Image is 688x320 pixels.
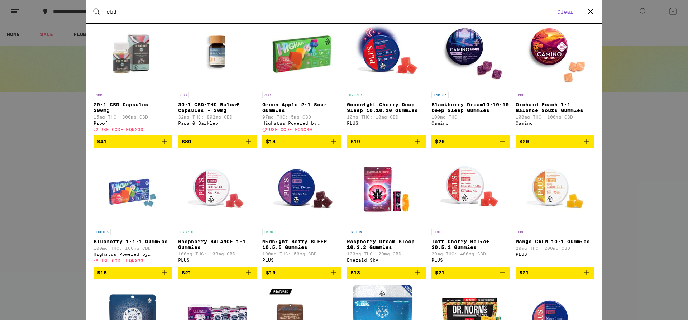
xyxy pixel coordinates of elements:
button: Add to bag [516,267,594,279]
a: Open page for Raspberry BALANCE 1:1 Gummies from PLUS [178,153,257,267]
p: INDICA [431,92,449,98]
button: Add to bag [262,267,341,279]
p: Raspberry Dream Sleep 10:2:2 Gummies [347,239,426,250]
div: PLUS [347,121,426,125]
p: CBD [262,92,273,98]
button: Add to bag [94,135,172,148]
button: Add to bag [94,267,172,279]
div: Camino [431,121,510,125]
p: 15mg THC: 300mg CBD [94,115,172,119]
span: Hi. Need any help? [4,5,52,11]
p: CBD [431,229,442,235]
span: USE CODE EQNX30 [100,127,143,132]
img: Emerald Sky - Raspberry Dream Sleep 10:2:2 Gummies [350,153,422,225]
p: 100mg THC: 50mg CBD [262,252,341,256]
div: Emerald Sky [347,258,426,262]
span: USE CODE EQNX30 [269,127,312,132]
p: Green Apple 2:1 Sour Gummies [262,102,341,113]
p: 100mg THC: 100mg CBD [516,115,594,119]
img: PLUS - Raspberry BALANCE 1:1 Gummies [181,153,253,225]
img: Highatus Powered by Cannabiotix - Blueberry 1:1:1 Gummies [97,153,169,225]
p: 32mg THC: 892mg CBD [178,115,257,119]
p: CBD [178,92,189,98]
p: CBD [516,229,526,235]
p: HYBRID [347,92,364,98]
p: 20mg THC: 200mg CBD [516,246,594,250]
div: PLUS [431,258,510,262]
span: USE CODE EQNX30 [100,258,143,263]
a: Open page for Blackberry Dream10:10:10 Deep Sleep Gummies from Camino [431,16,510,135]
button: Add to bag [262,135,341,148]
button: Add to bag [178,267,257,279]
button: Clear [555,9,575,15]
p: Mango CALM 10:1 Gummies [516,239,594,244]
p: 10mg THC: 10mg CBD [347,115,426,119]
p: CBD [516,92,526,98]
div: Highatus Powered by Cannabiotix [94,252,172,257]
img: PLUS - Midnight Berry SLEEP 10:5:5 Gummies [266,153,338,225]
p: 100mg THC: 100mg CBD [94,246,172,250]
img: Highatus Powered by Cannabiotix - Green Apple 2:1 Sour Gummies [266,16,338,88]
button: Add to bag [516,135,594,148]
span: $13 [350,270,360,276]
button: Add to bag [347,135,426,148]
p: Orchard Peach 1:1 Balance Sours Gummies [516,102,594,113]
p: INDICA [94,229,111,235]
span: $18 [266,139,276,144]
p: 30:1 CBD:THC Releaf Capsules - 30mg [178,102,257,113]
a: Open page for Raspberry Dream Sleep 10:2:2 Gummies from Emerald Sky [347,153,426,267]
img: Camino - Blackberry Dream10:10:10 Deep Sleep Gummies [435,16,506,88]
div: PLUS [178,258,257,262]
a: Open page for Mango CALM 10:1 Gummies from PLUS [516,153,594,267]
p: CBD [94,92,104,98]
p: HYBRID [262,229,279,235]
p: 100mg THC [431,115,510,119]
input: Search for products & categories [106,9,555,15]
a: Open page for 30:1 CBD:THC Releaf Capsules - 30mg from Papa & Barkley [178,16,257,135]
p: Goodnight Cherry Deep Sleep 10:10:10 Gummies [347,102,426,113]
span: $20 [519,139,529,144]
span: $19 [266,270,276,276]
span: $20 [435,139,445,144]
p: Blackberry Dream10:10:10 Deep Sleep Gummies [431,102,510,113]
p: 100mg THC: 20mg CBD [347,252,426,256]
p: Blueberry 1:1:1 Gummies [94,239,172,244]
span: $80 [182,139,191,144]
p: 20mg THC: 400mg CBD [431,252,510,256]
img: PLUS - Tart Cherry Relief 20:5:1 Gummies [435,153,506,225]
a: Open page for 20:1 CBD Capsules - 300mg from Proof [94,16,172,135]
p: Raspberry BALANCE 1:1 Gummies [178,239,257,250]
button: Add to bag [431,135,510,148]
p: 20:1 CBD Capsules - 300mg [94,102,172,113]
img: PLUS - Goodnight Cherry Deep Sleep 10:10:10 Gummies [350,16,422,88]
div: Highatus Powered by Cannabiotix [262,121,341,125]
p: Midnight Berry SLEEP 10:5:5 Gummies [262,239,341,250]
a: Open page for Tart Cherry Relief 20:5:1 Gummies from PLUS [431,153,510,267]
p: Tart Cherry Relief 20:5:1 Gummies [431,239,510,250]
img: Camino - Orchard Peach 1:1 Balance Sours Gummies [519,16,591,88]
button: Add to bag [347,267,426,279]
div: Papa & Barkley [178,121,257,125]
img: Proof - 20:1 CBD Capsules - 300mg [94,16,172,88]
span: $21 [435,270,445,276]
a: Open page for Orchard Peach 1:1 Balance Sours Gummies from Camino [516,16,594,135]
div: PLUS [516,252,594,257]
button: Add to bag [431,267,510,279]
a: Open page for Goodnight Cherry Deep Sleep 10:10:10 Gummies from PLUS [347,16,426,135]
button: Add to bag [178,135,257,148]
span: $21 [182,270,191,276]
a: Open page for Midnight Berry SLEEP 10:5:5 Gummies from PLUS [262,153,341,267]
img: PLUS - Mango CALM 10:1 Gummies [519,153,591,225]
p: 100mg THC: 100mg CBD [178,252,257,256]
img: Papa & Barkley - 30:1 CBD:THC Releaf Capsules - 30mg [181,16,253,88]
span: $41 [97,139,107,144]
p: 97mg THC: 5mg CBD [262,115,341,119]
span: $21 [519,270,529,276]
div: Proof [94,121,172,125]
span: $18 [97,270,107,276]
a: Open page for Blueberry 1:1:1 Gummies from Highatus Powered by Cannabiotix [94,153,172,267]
a: Open page for Green Apple 2:1 Sour Gummies from Highatus Powered by Cannabiotix [262,16,341,135]
p: INDICA [347,229,364,235]
span: $19 [350,139,360,144]
div: Camino [516,121,594,125]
